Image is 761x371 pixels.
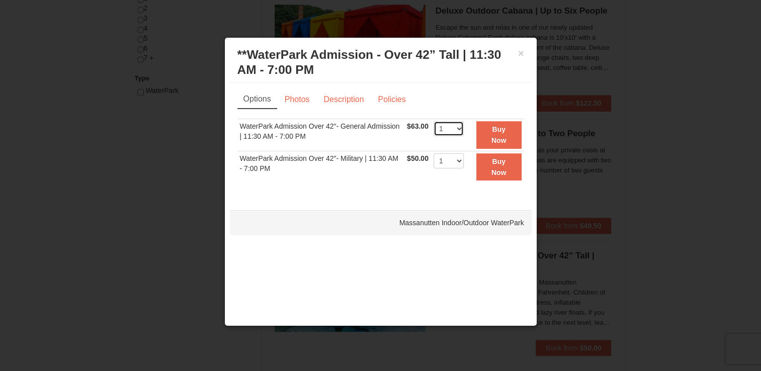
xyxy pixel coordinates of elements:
[230,210,532,235] div: Massanutten Indoor/Outdoor WaterPark
[317,90,370,109] a: Description
[476,121,522,149] button: Buy Now
[491,125,506,144] strong: Buy Now
[371,90,412,109] a: Policies
[237,119,405,151] td: WaterPark Admission Over 42"- General Admission | 11:30 AM - 7:00 PM
[491,157,506,176] strong: Buy Now
[278,90,316,109] a: Photos
[407,122,429,130] span: $63.00
[237,47,524,77] h3: **WaterPark Admission - Over 42” Tall | 11:30 AM - 7:00 PM
[237,90,277,109] a: Options
[237,151,405,182] td: WaterPark Admission Over 42"- Military | 11:30 AM - 7:00 PM
[476,153,522,181] button: Buy Now
[407,154,429,162] span: $50.00
[518,48,524,58] button: ×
